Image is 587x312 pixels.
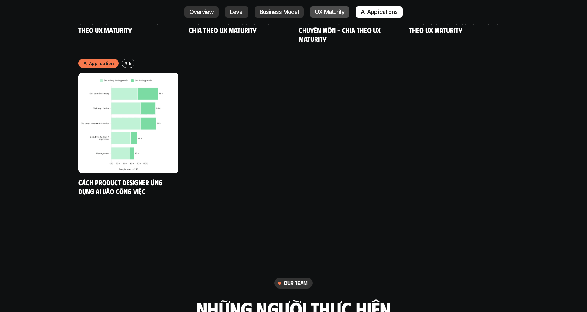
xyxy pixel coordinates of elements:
[189,17,276,34] a: Khó khăn trong công việc - Chia theo UX Maturity
[225,6,248,18] a: Level
[409,17,510,34] a: Động lực trong công việc - Chia theo UX Maturity
[361,9,397,15] p: AI Applications
[124,61,127,66] h6: #
[315,9,344,15] p: UX Maturity
[284,279,308,287] h6: our team
[310,6,349,18] a: UX Maturity
[84,60,114,67] p: AI Application
[255,6,304,18] a: Business Model
[184,6,219,18] a: Overview
[129,60,132,67] p: 5
[78,178,164,195] a: Cách Product Designer ứng dụng AI vào công việc
[78,17,169,34] a: Công việc Management - Chia theo UX maturity
[356,6,403,18] a: AI Applications
[190,9,214,15] p: Overview
[260,9,299,15] p: Business Model
[230,9,243,15] p: Level
[299,17,384,43] a: Khó khăn trong phát triển chuyên môn - Chia theo UX Maturity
